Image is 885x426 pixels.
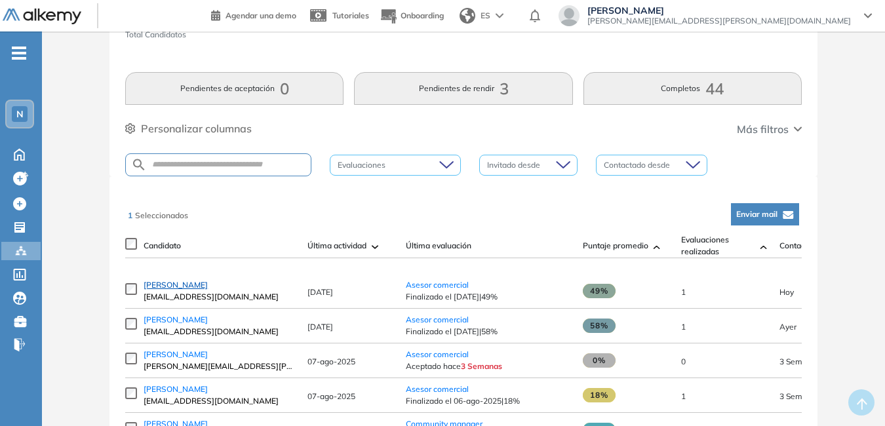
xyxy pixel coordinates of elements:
span: Finalizado el [DATE] | 49% [406,291,570,303]
button: Pendientes de rendir3 [354,72,572,105]
span: 1 [681,322,686,332]
span: Agendar una demo [226,10,296,20]
span: [EMAIL_ADDRESS][DOMAIN_NAME] [144,326,294,338]
span: Personalizar columnas [141,121,252,136]
span: [PERSON_NAME] [144,315,208,324]
button: Más filtros [737,121,802,137]
a: [PERSON_NAME] [144,314,294,326]
a: Asesor comercial [406,315,469,324]
span: 58% [583,319,616,333]
span: Finalizado el [DATE] | 58% [406,326,570,338]
span: N [16,109,24,119]
img: [missing "en.ARROW_ALT" translation] [372,245,378,249]
span: 03-sep-2025 [779,287,794,297]
span: Finalizado el 06-ago-2025 | 18% [406,395,570,407]
span: [PERSON_NAME][EMAIL_ADDRESS][PERSON_NAME][PERSON_NAME][DOMAIN_NAME] [144,360,294,372]
span: Última actividad [307,240,366,252]
span: [PERSON_NAME][EMAIL_ADDRESS][PERSON_NAME][DOMAIN_NAME] [587,16,851,26]
span: 1 [681,391,686,401]
span: Puntaje promedio [583,240,648,252]
span: [PERSON_NAME] [144,349,208,359]
span: Enviar mail [736,209,777,219]
span: Más filtros [737,121,789,137]
span: [PERSON_NAME] [144,280,208,290]
span: Candidato [144,240,181,252]
span: [EMAIL_ADDRESS][DOMAIN_NAME] [144,395,294,407]
a: Asesor comercial [406,349,469,359]
span: 02-sep-2025 [779,322,796,332]
span: [DATE] [307,287,333,297]
span: 07-ago-2025 [307,357,355,366]
span: [DATE] [307,322,333,332]
img: world [460,8,475,24]
button: Enviar mail [731,203,799,225]
img: arrow [496,13,503,18]
a: Agendar una demo [211,7,296,22]
button: Pendientes de aceptación0 [125,72,344,105]
span: 1 [128,210,132,220]
img: [missing "en.ARROW_ALT" translation] [760,245,767,249]
span: Total Candidatos [125,29,186,41]
span: Evaluaciones realizadas [681,234,755,258]
img: SEARCH_ALT [131,157,147,173]
i: - [12,52,26,54]
span: [PERSON_NAME] [144,384,208,394]
span: ES [481,10,490,22]
a: [PERSON_NAME] [144,349,294,360]
span: Aceptado hace [406,360,570,372]
span: 06-ago-2025 [779,391,820,401]
span: 3 Semanas [461,361,502,371]
button: Personalizar columnas [125,121,252,136]
span: Onboarding [401,10,444,20]
span: 18% [583,388,616,402]
a: Asesor comercial [406,280,469,290]
button: Completos44 [583,72,802,105]
span: 49% [583,284,616,298]
span: [PERSON_NAME] [587,5,851,16]
span: Tutoriales [332,10,369,20]
img: [missing "en.ARROW_ALT" translation] [654,245,660,249]
span: 0 [681,357,686,366]
span: [EMAIL_ADDRESS][DOMAIN_NAME] [144,291,294,303]
a: Asesor comercial [406,384,469,394]
span: Última evaluación [406,240,471,252]
button: Onboarding [380,2,444,30]
span: 1 [681,287,686,297]
a: [PERSON_NAME] [144,279,294,291]
span: 0% [583,353,616,368]
span: 07-ago-2025 [779,357,820,366]
span: Contacto desde [779,240,836,252]
span: 07-ago-2025 [307,391,355,401]
span: Seleccionados [135,210,188,220]
img: Logo [3,9,81,25]
a: [PERSON_NAME] [144,383,294,395]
